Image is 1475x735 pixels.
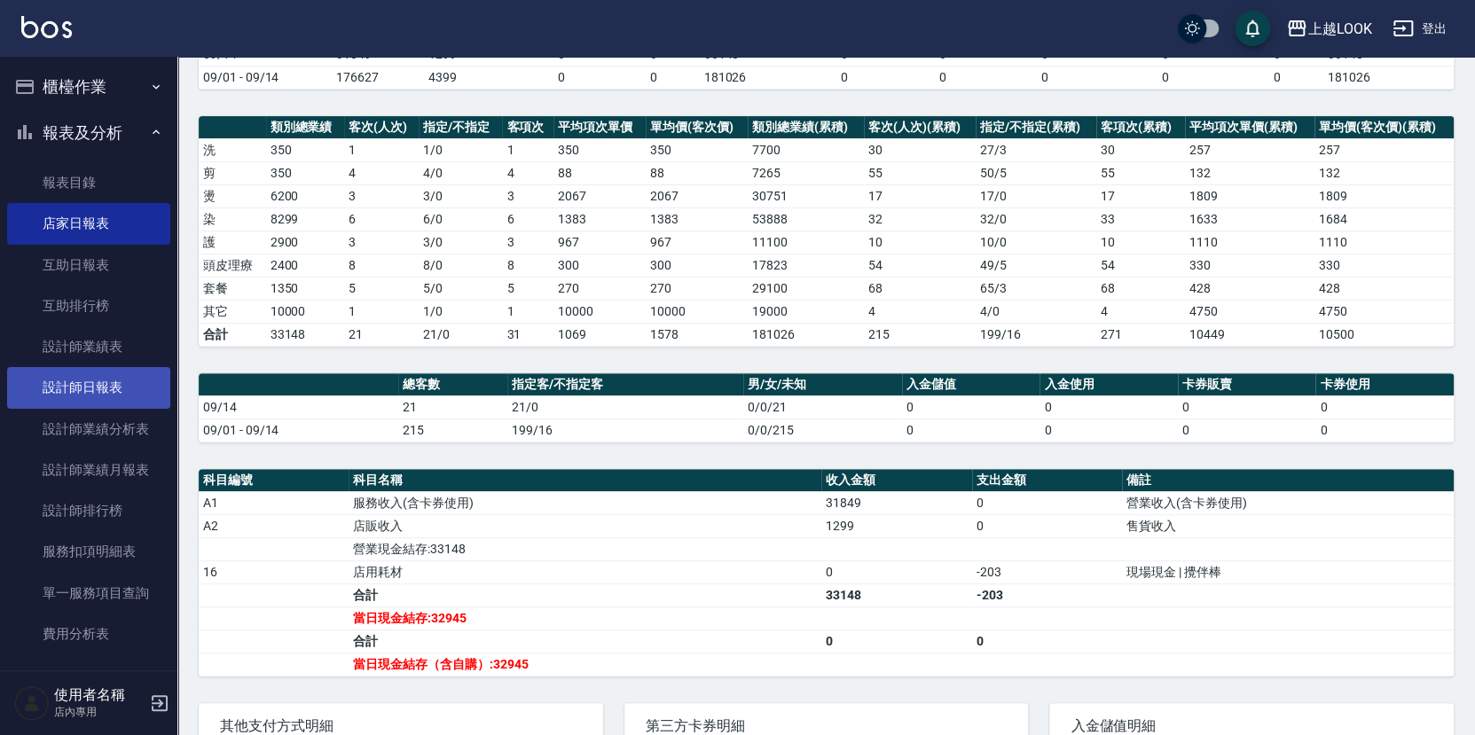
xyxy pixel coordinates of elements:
td: 19000 [748,300,864,323]
td: 1069 [553,323,646,346]
button: save [1235,11,1270,46]
td: A1 [199,491,349,514]
td: 0 [791,66,897,89]
td: 1 [502,300,553,323]
td: 1299 [821,514,971,537]
td: 1 [502,138,553,161]
table: a dense table [199,373,1454,442]
td: 1 / 0 [419,300,502,323]
th: 卡券販賣 [1178,373,1316,396]
td: 53888 [748,207,864,231]
a: 設計師業績分析表 [7,409,170,450]
td: 8 [344,254,419,277]
td: 10000 [266,300,345,323]
td: 0 [1178,418,1316,442]
td: 0 [1040,418,1178,442]
th: 單均價(客次價)(累積) [1314,116,1454,139]
td: 合計 [349,629,821,653]
td: 套餐 [199,277,266,300]
td: 營業收入(含卡券使用) [1122,491,1454,514]
td: A2 [199,514,349,537]
th: 卡券使用 [1315,373,1454,396]
td: 3 [344,231,419,254]
img: Person [14,685,50,721]
th: 備註 [1122,469,1454,492]
th: 科目編號 [199,469,349,492]
td: 現場現金 | 攪伴棒 [1122,560,1454,583]
td: -203 [972,583,1122,606]
td: 6 [344,207,419,231]
td: 合計 [349,583,821,606]
th: 類別總業績 [266,116,345,139]
td: 剪 [199,161,266,184]
a: 設計師業績表 [7,326,170,367]
th: 客次(人次)(累積) [864,116,976,139]
td: 1110 [1185,231,1314,254]
td: 售貨收入 [1122,514,1454,537]
td: 1110 [1314,231,1454,254]
td: 350 [266,161,345,184]
td: 88 [646,161,748,184]
table: a dense table [199,469,1454,676]
td: 4 / 0 [419,161,502,184]
td: 199/16 [507,418,743,442]
button: 客戶管理 [7,661,170,708]
td: 1684 [1314,207,1454,231]
a: 單一服務項目查詢 [7,573,170,614]
td: 350 [553,138,646,161]
td: 1 [344,300,419,323]
th: 客次(人次) [344,116,419,139]
td: 300 [646,254,748,277]
td: 0 [1100,66,1230,89]
td: 300 [553,254,646,277]
td: 0 [989,66,1101,89]
td: 21/0 [419,323,502,346]
td: 330 [1314,254,1454,277]
td: 350 [646,138,748,161]
a: 互助日報表 [7,245,170,285]
td: 55 [864,161,976,184]
td: 1 / 0 [419,138,502,161]
td: 10 [864,231,976,254]
td: 55 [1096,161,1185,184]
td: 10 [1096,231,1185,254]
button: 櫃檯作業 [7,64,170,110]
th: 指定客/不指定客 [507,373,743,396]
td: 29100 [748,277,864,300]
td: 0 [1231,66,1323,89]
td: 1633 [1185,207,1314,231]
th: 總客數 [398,373,507,396]
a: 互助排行榜 [7,285,170,326]
th: 類別總業績(累積) [748,116,864,139]
td: 49 / 5 [976,254,1096,277]
td: 4 [344,161,419,184]
td: 3 [502,231,553,254]
td: 0/0/215 [743,418,902,442]
td: 330 [1185,254,1314,277]
th: 單均價(客次價) [646,116,748,139]
td: 2067 [646,184,748,207]
td: 7700 [748,138,864,161]
td: 09/14 [199,395,398,418]
td: 店用耗材 [349,560,821,583]
a: 費用分析表 [7,614,170,654]
td: 1383 [553,207,646,231]
td: 0 [515,66,608,89]
td: 服務收入(含卡券使用) [349,491,821,514]
td: 5 [344,277,419,300]
td: 4 [502,161,553,184]
td: 6 [502,207,553,231]
td: 3 / 0 [419,184,502,207]
td: 6 / 0 [419,207,502,231]
td: 0 [972,629,1122,653]
td: 181026 [1322,66,1454,89]
td: 33148 [266,323,345,346]
td: 洗 [199,138,266,161]
td: 11100 [748,231,864,254]
td: 17 [1096,184,1185,207]
td: 10 / 0 [976,231,1096,254]
span: 入金儲值明細 [1071,717,1432,735]
a: 設計師日報表 [7,367,170,408]
td: -203 [972,560,1122,583]
td: 5 / 0 [419,277,502,300]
